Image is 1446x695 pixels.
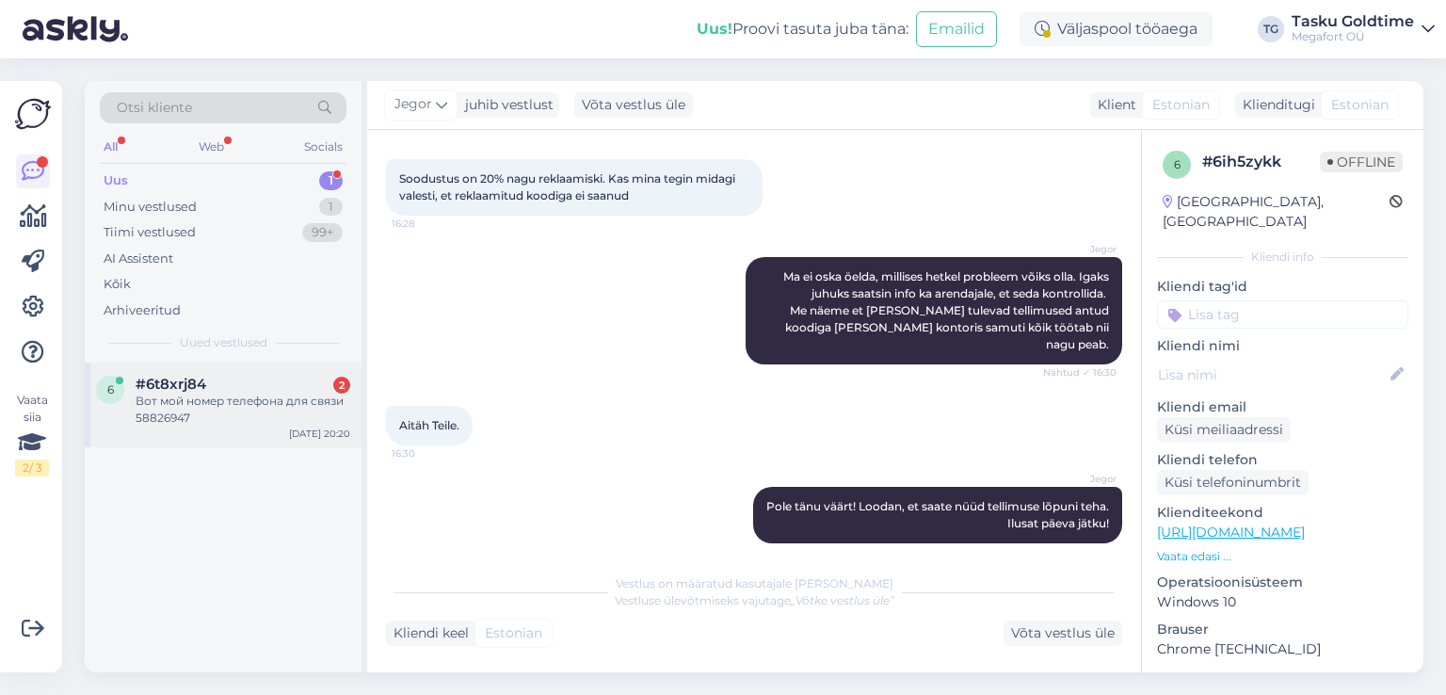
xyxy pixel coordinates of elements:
p: Vaata edasi ... [1157,548,1408,565]
span: Jegor [394,94,432,115]
span: Soodustus on 20% nagu reklaamiski. Kas mina tegin midagi valesti, et reklaamitud koodiga ei saanud [399,171,738,202]
span: Vestluse ülevõtmiseks vajutage [615,593,894,607]
span: Ma ei oska öelda, millises hetkel probleem võiks olla. Igaks juhuks saatsin info ka arendajale, e... [783,269,1112,351]
p: Operatsioonisüsteem [1157,573,1408,592]
div: [GEOGRAPHIC_DATA], [GEOGRAPHIC_DATA] [1163,192,1390,232]
div: Uus [104,171,128,190]
a: Tasku GoldtimeMegafort OÜ [1292,14,1435,44]
i: „Võtke vestlus üle” [791,593,894,607]
span: Uued vestlused [180,334,267,351]
div: Minu vestlused [104,198,197,217]
input: Lisa nimi [1158,364,1387,385]
input: Lisa tag [1157,300,1408,329]
div: Väljaspool tööaega [1020,12,1213,46]
div: Küsi meiliaadressi [1157,417,1291,443]
span: Jegor [1046,472,1117,486]
span: Aitäh Teile. [399,418,459,432]
img: Askly Logo [15,96,51,132]
span: #6t8xrj84 [136,376,206,393]
p: Kliendi email [1157,397,1408,417]
span: Otsi kliente [117,98,192,118]
span: 16:28 [392,217,462,231]
span: Estonian [1152,95,1210,115]
div: # 6ih5zykk [1202,151,1320,173]
span: Jegor [1046,242,1117,256]
div: Võta vestlus üle [1004,621,1122,646]
div: juhib vestlust [458,95,554,115]
div: 1 [319,171,343,190]
span: Estonian [1331,95,1389,115]
div: Arhiveeritud [104,301,181,320]
div: Megafort OÜ [1292,29,1414,44]
span: Offline [1320,152,1403,172]
div: All [100,135,121,159]
div: Socials [300,135,346,159]
p: Chrome [TECHNICAL_ID] [1157,639,1408,659]
span: Nähtud ✓ 16:30 [1043,365,1117,380]
p: Kliendi tag'id [1157,277,1408,297]
span: 6 [1174,157,1181,171]
div: 99+ [302,223,343,242]
p: Klienditeekond [1157,503,1408,523]
div: [DATE] 20:20 [289,427,350,441]
div: AI Assistent [104,250,173,268]
div: Вот мой номер телефона для связи 58826947 [136,393,350,427]
div: 2 [333,377,350,394]
span: Vestlus on määratud kasutajale [PERSON_NAME] [616,576,893,590]
p: Kliendi telefon [1157,450,1408,470]
div: Tasku Goldtime [1292,14,1414,29]
button: Emailid [916,11,997,47]
div: Küsi telefoninumbrit [1157,470,1309,495]
span: Estonian [485,623,542,643]
div: Klient [1090,95,1136,115]
a: [URL][DOMAIN_NAME] [1157,524,1305,541]
span: 16:31 [1046,544,1117,558]
b: Uus! [697,20,732,38]
span: Pole tänu väärt! Loodan, et saate nüüd tellimuse lõpuni teha. Ilusat päeva jätku! [766,499,1109,530]
div: TG [1258,16,1284,42]
div: Kõik [104,275,131,294]
span: 16:30 [392,446,462,461]
span: 6 [107,382,114,396]
p: Kliendi nimi [1157,336,1408,356]
div: Kliendi keel [386,623,469,643]
div: Tiimi vestlused [104,223,196,242]
div: Klienditugi [1235,95,1315,115]
p: Windows 10 [1157,592,1408,612]
div: Vaata siia [15,392,49,477]
div: Kliendi info [1157,249,1408,266]
div: Proovi tasuta juba täna: [697,18,908,40]
p: Brauser [1157,620,1408,639]
div: 1 [319,198,343,217]
div: Võta vestlus üle [574,92,693,118]
div: 2 / 3 [15,460,49,477]
div: Web [195,135,228,159]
